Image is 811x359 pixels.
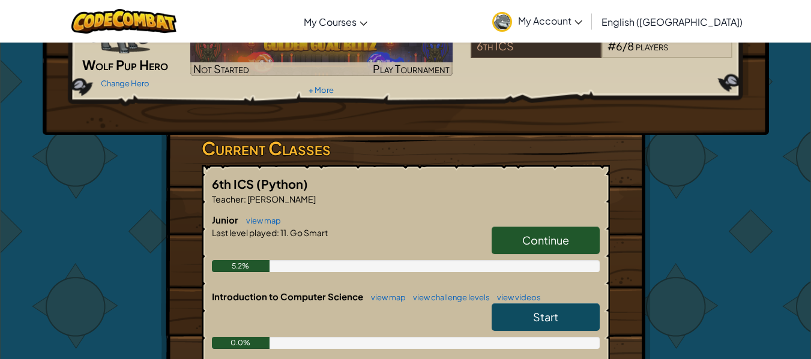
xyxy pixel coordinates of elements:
span: My Account [518,14,582,27]
span: Go Smart [289,227,328,238]
a: Not StartedPlay Tournament [190,31,453,76]
span: Last level played [212,227,277,238]
span: Introduction to Computer Science [212,291,365,302]
span: 8 [627,39,634,53]
a: Change Hero [101,79,149,88]
span: [PERSON_NAME] [246,194,316,204]
a: view map [365,292,406,302]
span: players [636,39,668,53]
span: Not Started [193,62,249,76]
span: / [623,39,627,53]
span: : [244,194,246,204]
span: Junior [212,214,240,225]
span: Continue [522,233,569,247]
h3: Current Classes [202,135,610,162]
span: 6 [616,39,623,53]
span: Start [533,310,558,324]
span: English ([GEOGRAPHIC_DATA]) [601,16,743,28]
div: 5.2% [212,260,270,272]
a: English ([GEOGRAPHIC_DATA]) [595,5,749,38]
img: avatar [492,12,512,32]
span: Wolf Pup Hero [82,56,168,73]
a: view map [240,216,281,225]
span: # [607,39,616,53]
a: view videos [491,292,541,302]
img: CodeCombat logo [71,9,176,34]
span: : [277,227,279,238]
span: 11. [279,227,289,238]
span: Play Tournament [373,62,450,76]
div: 0.0% [212,337,270,349]
a: + More [309,85,334,95]
img: Golden Goal [190,31,453,76]
a: My Account [486,2,588,40]
span: (Python) [256,176,308,191]
span: 6th ICS [212,176,256,191]
span: My Courses [304,16,357,28]
a: My Courses [298,5,373,38]
span: Teacher [212,194,244,204]
a: 6th ICS#6/8players [471,47,733,61]
div: 6th ICS [471,35,601,58]
a: view challenge levels [407,292,490,302]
